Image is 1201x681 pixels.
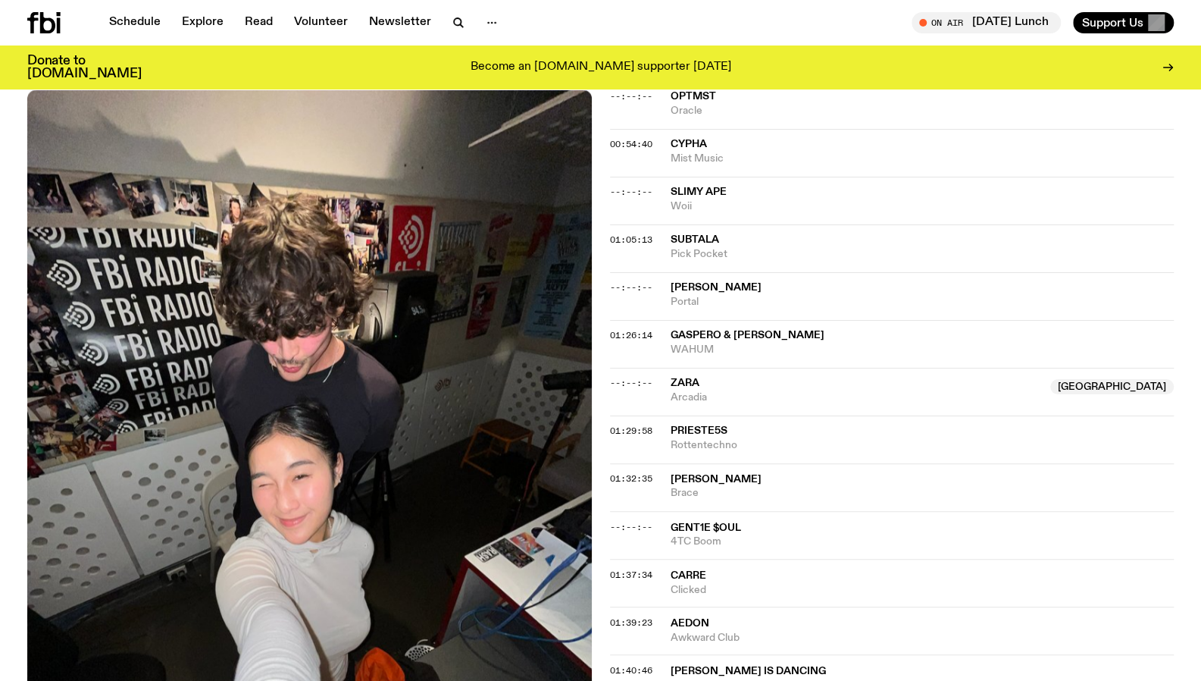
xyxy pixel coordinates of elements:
[610,140,652,149] button: 00:54:40
[610,520,652,532] span: --:--:--
[671,247,1174,262] span: Pick Pocket
[610,666,652,674] button: 01:40:46
[610,570,652,579] button: 01:37:34
[285,12,357,33] a: Volunteer
[610,427,652,435] button: 01:29:58
[610,234,652,246] span: 01:05:13
[610,90,652,102] span: --:--:--
[671,582,1174,597] span: Clicked
[671,152,1174,166] span: Mist Music
[671,665,826,676] span: [PERSON_NAME] is Dancing
[671,343,1174,357] span: WAHUM
[360,12,440,33] a: Newsletter
[610,329,652,341] span: 01:26:14
[610,472,652,485] span: 01:32:35
[671,486,1174,501] span: Brace
[610,331,652,340] button: 01:26:14
[671,234,719,245] span: Subtala
[610,425,652,437] span: 01:29:58
[610,664,652,676] span: 01:40:46
[27,55,142,80] h3: Donate to [DOMAIN_NAME]
[610,475,652,483] button: 01:32:35
[1050,379,1174,394] span: [GEOGRAPHIC_DATA]
[610,281,652,293] span: --:--:--
[471,61,731,74] p: Become an [DOMAIN_NAME] supporter [DATE]
[1082,16,1143,30] span: Support Us
[173,12,233,33] a: Explore
[236,12,282,33] a: Read
[671,91,716,102] span: Optmst
[671,378,699,388] span: Zara
[671,104,1174,118] span: Oracle
[610,618,652,626] button: 01:39:23
[671,534,1174,548] span: 4TC Boom
[671,199,1174,214] span: Woii
[610,616,652,628] span: 01:39:23
[671,522,741,532] span: Gent1e $oul
[912,12,1061,33] button: On Air[DATE] Lunch
[671,295,1174,309] span: Portal
[1073,12,1174,33] button: Support Us
[671,617,709,628] span: Aedon
[671,282,762,293] span: [PERSON_NAME]
[671,187,727,197] span: Slimy Ape
[671,391,1042,405] span: Arcadia
[610,236,652,244] button: 01:05:13
[610,568,652,580] span: 01:37:34
[610,138,652,150] span: 00:54:40
[671,425,727,436] span: Prieste5s
[671,330,824,340] span: Gaspero & [PERSON_NAME]
[610,377,652,389] span: --:--:--
[671,474,762,485] span: [PERSON_NAME]
[671,570,706,580] span: Carre
[610,186,652,198] span: --:--:--
[671,630,1174,645] span: Awkward Club
[671,438,1174,453] span: Rottentechno
[100,12,170,33] a: Schedule
[671,139,707,149] span: Cypha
